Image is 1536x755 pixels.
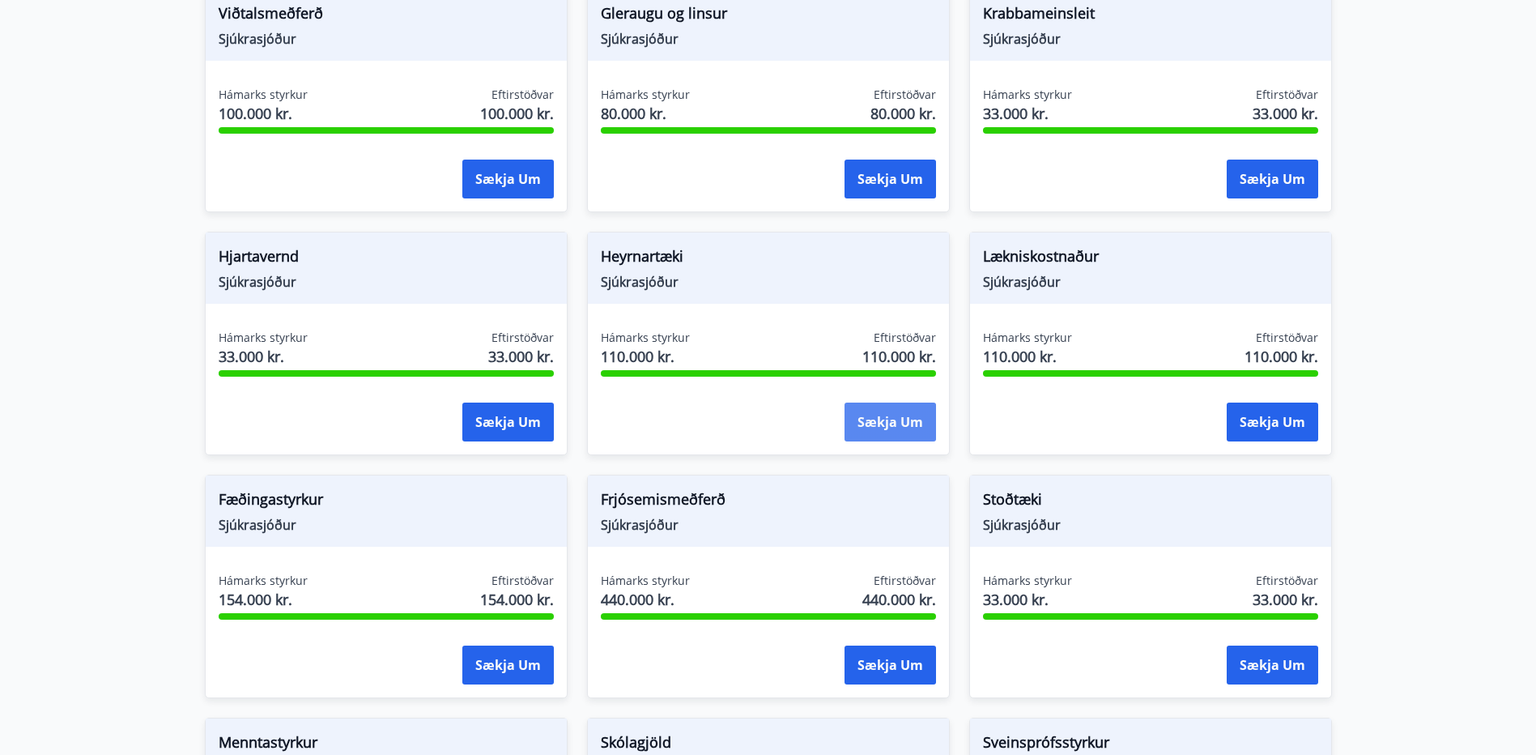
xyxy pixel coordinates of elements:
span: Fæðingastyrkur [219,488,554,516]
span: Viðtalsmeðferð [219,2,554,30]
span: Sjúkrasjóður [601,273,936,291]
span: Eftirstöðvar [491,330,554,346]
span: Krabbameinsleit [983,2,1318,30]
span: Lækniskostnaður [983,245,1318,273]
span: Heyrnartæki [601,245,936,273]
span: Sjúkrasjóður [601,30,936,48]
span: 33.000 kr. [983,589,1072,610]
span: Sjúkrasjóður [983,273,1318,291]
span: Sjúkrasjóður [983,30,1318,48]
span: Frjósemismeðferð [601,488,936,516]
span: 33.000 kr. [488,346,554,367]
span: Eftirstöðvar [874,87,936,103]
span: Hámarks styrkur [983,330,1072,346]
button: Sækja um [462,646,554,685]
span: Hámarks styrkur [601,87,690,103]
span: 440.000 kr. [862,589,936,610]
button: Sækja um [1227,160,1318,198]
button: Sækja um [462,160,554,198]
span: 33.000 kr. [1253,589,1318,610]
span: Eftirstöðvar [874,330,936,346]
span: 154.000 kr. [219,589,308,610]
span: Sjúkrasjóður [219,273,554,291]
button: Sækja um [1227,403,1318,441]
span: 110.000 kr. [983,346,1072,367]
span: Hámarks styrkur [219,330,308,346]
span: Stoðtæki [983,488,1318,516]
span: 440.000 kr. [601,589,690,610]
span: 80.000 kr. [601,103,690,124]
span: 110.000 kr. [601,346,690,367]
span: Sjúkrasjóður [219,516,554,534]
span: 110.000 kr. [1245,346,1318,367]
button: Sækja um [845,403,936,441]
span: Gleraugu og linsur [601,2,936,30]
span: 100.000 kr. [480,103,554,124]
button: Sækja um [462,403,554,441]
span: 33.000 kr. [1253,103,1318,124]
span: 110.000 kr. [862,346,936,367]
span: Hámarks styrkur [983,87,1072,103]
span: 100.000 kr. [219,103,308,124]
span: Sjúkrasjóður [601,516,936,534]
span: Eftirstöðvar [874,573,936,589]
span: Hámarks styrkur [219,87,308,103]
button: Sækja um [1227,646,1318,685]
span: Hámarks styrkur [983,573,1072,589]
span: 154.000 kr. [480,589,554,610]
span: Sjúkrasjóður [983,516,1318,534]
span: Hjartavernd [219,245,554,273]
button: Sækja um [845,160,936,198]
button: Sækja um [845,646,936,685]
span: Eftirstöðvar [491,573,554,589]
span: Eftirstöðvar [1256,330,1318,346]
span: Hámarks styrkur [601,573,690,589]
span: Hámarks styrkur [601,330,690,346]
span: Eftirstöðvar [491,87,554,103]
span: 33.000 kr. [983,103,1072,124]
span: Sjúkrasjóður [219,30,554,48]
span: Eftirstöðvar [1256,573,1318,589]
span: Hámarks styrkur [219,573,308,589]
span: 80.000 kr. [870,103,936,124]
span: Eftirstöðvar [1256,87,1318,103]
span: 33.000 kr. [219,346,308,367]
